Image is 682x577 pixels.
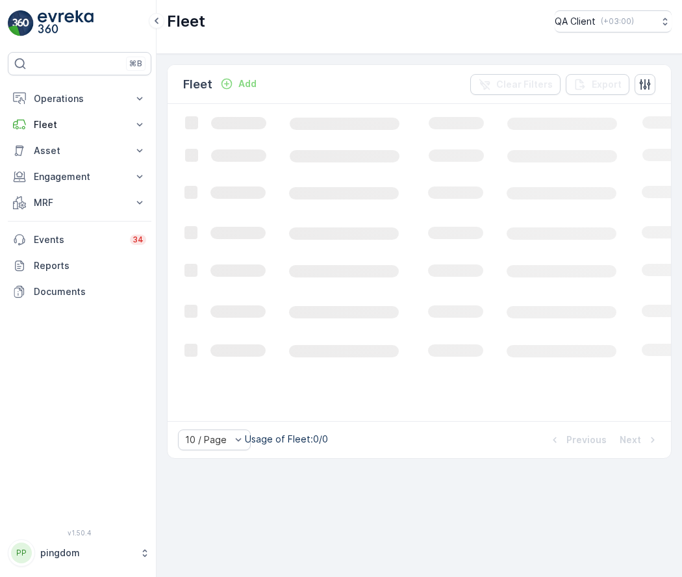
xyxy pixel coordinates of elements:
[8,529,151,537] span: v 1.50.4
[238,77,257,90] p: Add
[38,10,94,36] img: logo_light-DOdMpM7g.png
[601,16,634,27] p: ( +03:00 )
[8,227,151,253] a: Events34
[547,432,608,448] button: Previous
[245,433,328,446] p: Usage of Fleet : 0/0
[496,78,553,91] p: Clear Filters
[8,86,151,112] button: Operations
[167,11,205,32] p: Fleet
[555,15,596,28] p: QA Client
[183,75,212,94] p: Fleet
[592,78,622,91] p: Export
[8,10,34,36] img: logo
[34,196,125,209] p: MRF
[555,10,672,32] button: QA Client(+03:00)
[129,58,142,69] p: ⌘B
[34,233,122,246] p: Events
[215,76,262,92] button: Add
[133,235,144,245] p: 34
[40,546,133,559] p: pingdom
[34,170,125,183] p: Engagement
[8,253,151,279] a: Reports
[34,259,146,272] p: Reports
[8,279,151,305] a: Documents
[8,112,151,138] button: Fleet
[8,190,151,216] button: MRF
[8,164,151,190] button: Engagement
[620,433,641,446] p: Next
[470,74,561,95] button: Clear Filters
[566,74,629,95] button: Export
[34,285,146,298] p: Documents
[8,539,151,567] button: PPpingdom
[34,92,125,105] p: Operations
[11,543,32,563] div: PP
[34,118,125,131] p: Fleet
[566,433,607,446] p: Previous
[8,138,151,164] button: Asset
[34,144,125,157] p: Asset
[618,432,661,448] button: Next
